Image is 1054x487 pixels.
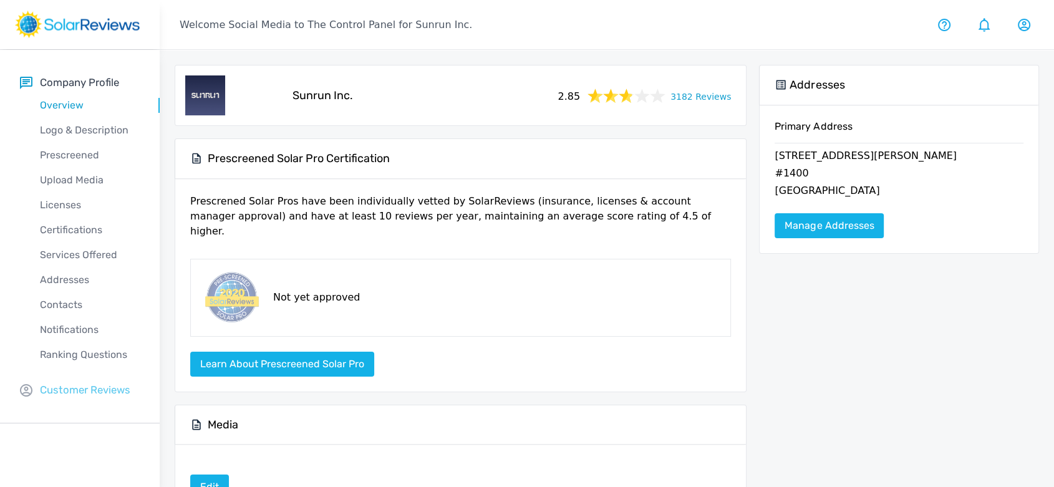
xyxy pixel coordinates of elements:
[775,213,884,238] a: Manage Addresses
[20,268,160,292] a: Addresses
[20,173,160,188] p: Upload Media
[201,269,261,326] img: prescreened-badge.png
[20,342,160,367] a: Ranking Questions
[20,297,160,312] p: Contacts
[20,123,160,138] p: Logo & Description
[180,17,472,32] p: Welcome Social Media to The Control Panel for Sunrun Inc.
[20,317,160,342] a: Notifications
[20,198,160,213] p: Licenses
[790,78,844,92] h5: Addresses
[20,243,160,268] a: Services Offered
[558,87,580,104] span: 2.85
[190,358,374,370] a: Learn about Prescreened Solar Pro
[20,98,160,113] p: Overview
[775,148,1023,166] p: [STREET_ADDRESS][PERSON_NAME]
[20,248,160,263] p: Services Offered
[20,168,160,193] a: Upload Media
[775,183,1023,201] p: [GEOGRAPHIC_DATA]
[40,75,119,90] p: Company Profile
[190,194,731,249] p: Prescrened Solar Pros have been individually vetted by SolarReviews (insurance, licenses & accoun...
[20,143,160,168] a: Prescreened
[20,148,160,163] p: Prescreened
[775,166,1023,183] p: #1400
[293,89,353,103] h5: Sunrun Inc.
[20,193,160,218] a: Licenses
[20,223,160,238] p: Certifications
[775,120,1023,143] h6: Primary Address
[273,290,360,305] p: Not yet approved
[208,152,390,166] h5: Prescreened Solar Pro Certification
[20,218,160,243] a: Certifications
[20,322,160,337] p: Notifications
[20,272,160,287] p: Addresses
[20,292,160,317] a: Contacts
[20,118,160,143] a: Logo & Description
[20,347,160,362] p: Ranking Questions
[40,382,130,398] p: Customer Reviews
[190,352,374,377] button: Learn about Prescreened Solar Pro
[20,93,160,118] a: Overview
[208,418,238,432] h5: Media
[670,88,731,104] a: 3182 Reviews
